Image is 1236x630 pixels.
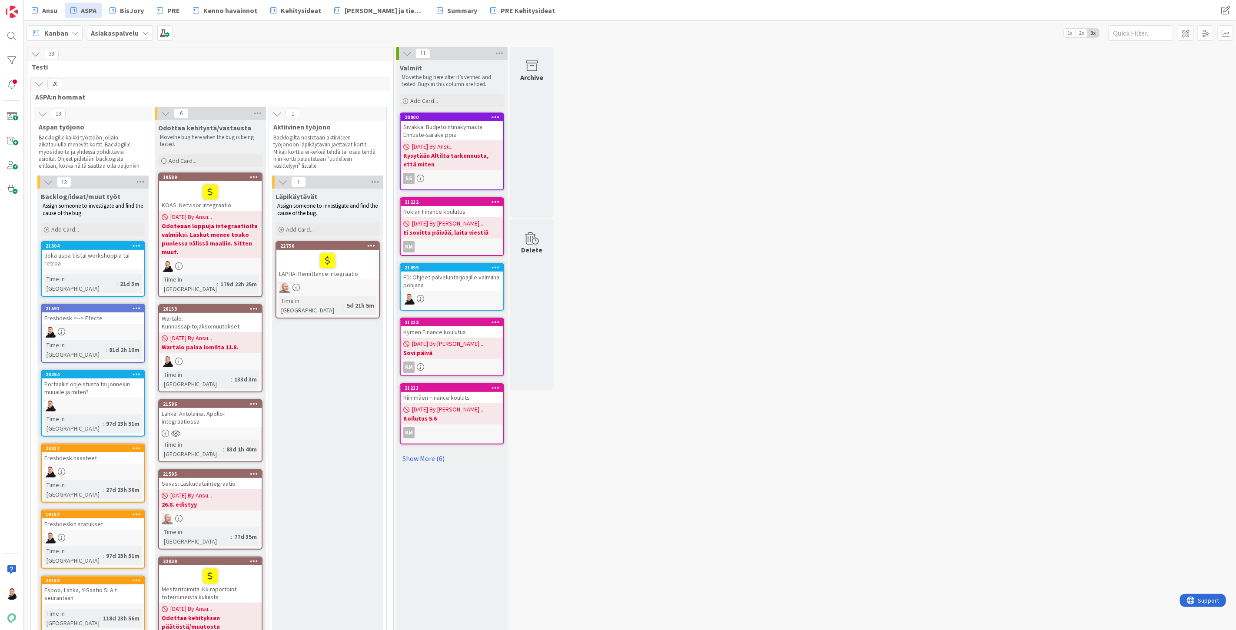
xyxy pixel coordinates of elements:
[160,134,261,148] p: the bug here when the bug is being tested.
[279,282,290,293] img: NG
[152,3,185,18] a: PRE
[224,444,259,454] div: 83d 1h 40m
[42,452,144,464] div: Freshdesk haasteet
[403,427,415,438] div: KM
[329,3,429,18] a: [PERSON_NAME] ja tiedotteet
[403,241,415,252] div: KM
[159,313,262,332] div: Wartalo: Kunnossapitojaksomuutokset
[32,63,382,71] span: Testi
[403,228,501,237] b: Ei sovittu päivää, laita viestiä
[291,177,306,187] span: 1
[217,279,218,289] span: :
[42,577,144,584] div: 20152
[415,48,430,59] span: 11
[42,444,144,464] div: 20017Freshdesk haasteet
[432,3,482,18] a: Summary
[276,192,317,201] span: Läpikäytävät
[42,400,144,411] div: AN
[159,261,262,272] div: AN
[401,427,503,438] div: KM
[232,375,259,384] div: 133d 3m
[158,123,251,132] span: Odottaa kehitystä/vastausta
[405,319,503,325] div: 21213
[286,109,300,119] span: 1
[18,1,40,12] span: Support
[485,3,560,18] a: PRE Kehitysideat
[401,361,503,373] div: KM
[276,242,379,279] div: 22756LAPHA: Remittance integraatio
[401,264,503,272] div: 21499
[120,5,144,16] span: BisJory
[162,370,231,389] div: Time in [GEOGRAPHIC_DATA]
[174,108,189,119] span: 6
[44,274,116,293] div: Time in [GEOGRAPHIC_DATA]
[44,326,56,338] img: AN
[159,173,262,211] div: 19589KOAS: Netvisor integraatio
[402,74,502,88] p: the bug here after it’s verified and tested. Bugs in this column are fixed.
[42,242,144,250] div: 21504
[159,408,262,427] div: Lahka: Antolainat Apollo-integraatiossa
[343,301,345,310] span: :
[412,339,483,348] span: [DATE] By [PERSON_NAME]...
[100,613,101,623] span: :
[106,345,107,355] span: :
[163,558,262,564] div: 22039
[163,306,262,312] div: 20153
[158,399,262,462] a: 21586Lahka: Antolainat Apollo-integraatiossaTime in [GEOGRAPHIC_DATA]:83d 1h 40m
[42,371,144,378] div: 20264
[159,470,262,478] div: 21595
[159,478,262,489] div: Sevas: Laskudataintegraatio
[401,384,503,392] div: 21211
[51,109,66,119] span: 13
[405,114,503,120] div: 20000
[402,73,414,81] span: Move
[104,3,149,18] a: BisJory
[162,527,231,546] div: Time in [GEOGRAPHIC_DATA]
[401,121,503,140] div: Sivakka: Budjetointinäkymästä Ennuste-sarake pois
[400,113,504,190] a: 20000Sivakka: Budjetointinäkymästä Ennuste-sarake pois[DATE] By Ansu...Kysytään Altilta tarkennus...
[280,243,379,249] div: 22756
[44,400,56,411] img: AN
[159,305,262,313] div: 20153
[159,513,262,524] div: NG
[41,304,145,363] a: 21591Freshdesk <--> EfecteANTime in [GEOGRAPHIC_DATA]:81d 2h 19m
[170,334,212,343] span: [DATE] By Ansu...
[286,225,314,233] span: Add Card...
[345,5,424,16] span: [PERSON_NAME] ja tiedotteet
[521,72,544,83] div: Archive
[159,565,262,603] div: Mestaritoimita: Kk-raportointi toteutuneista kuluista
[39,134,141,169] p: Backlogille kaikki työstöön jollain aikataululla menevät kortit. Backlogille myös ideoita ja yhde...
[162,275,217,294] div: Time in [GEOGRAPHIC_DATA]
[162,513,173,524] img: NG
[42,511,144,530] div: 19187Freshdeskin statukset
[51,225,79,233] span: Add Card...
[103,419,104,428] span: :
[56,177,71,187] span: 13
[91,29,139,37] b: Asiakaspalvelu
[42,305,144,324] div: 21591Freshdesk <--> Efecte
[403,293,415,305] img: AN
[162,222,259,256] b: Odoteaan loppuja integraatioita valmiiksi. Laskut menee touko puolessa välissä maaliin. Sitten muut.
[401,392,503,403] div: Riihimäen Finance kouluts
[159,400,262,408] div: 21586
[203,5,257,16] span: Kenno havainnot
[401,326,503,338] div: Kymen Finance koulutus
[1087,29,1099,37] span: 3x
[501,5,555,16] span: PRE Kehitysideat
[162,356,173,367] img: AN
[403,361,415,373] div: KM
[41,241,145,297] a: 21504Joka aspa tiistai workshoppia tai retroaTime in [GEOGRAPHIC_DATA]:21d 3m
[163,471,262,477] div: 21595
[42,511,144,518] div: 19187
[401,198,503,217] div: 21212Nokian Finance koulutus
[42,532,144,544] div: AN
[162,500,259,509] b: 26.8. edistyy
[103,551,104,560] span: :
[43,202,144,216] span: Assign someone to investigate and find the cause of the bug.
[401,318,503,338] div: 21213Kymen Finance koulutus
[44,414,103,433] div: Time in [GEOGRAPHIC_DATA]
[400,263,504,311] a: 21499FD: Ohjeet palveluntarjoajille valmiina pohjanaAN
[276,250,379,279] div: LAPHA: Remittance integraatio
[42,250,144,269] div: Joka aspa tiistai workshoppia tai retroa
[44,466,56,477] img: AN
